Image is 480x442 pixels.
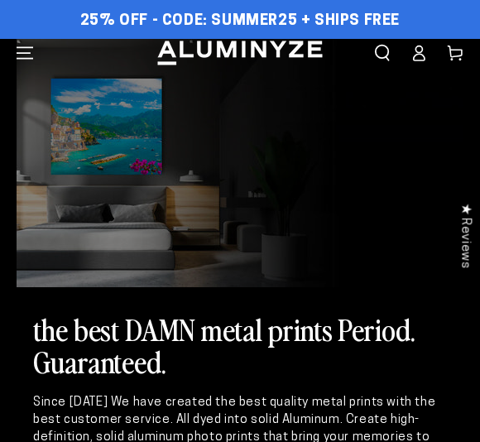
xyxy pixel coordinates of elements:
[364,39,401,67] summary: Search our site
[449,190,480,281] div: Click to open Judge.me floating reviews tab
[33,312,447,377] h2: the best DAMN metal prints Period. Guaranteed.
[80,12,400,31] span: 25% OFF - Code: SUMMER25 + Ships Free
[156,39,324,67] img: Aluminyze
[7,39,43,67] summary: Menu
